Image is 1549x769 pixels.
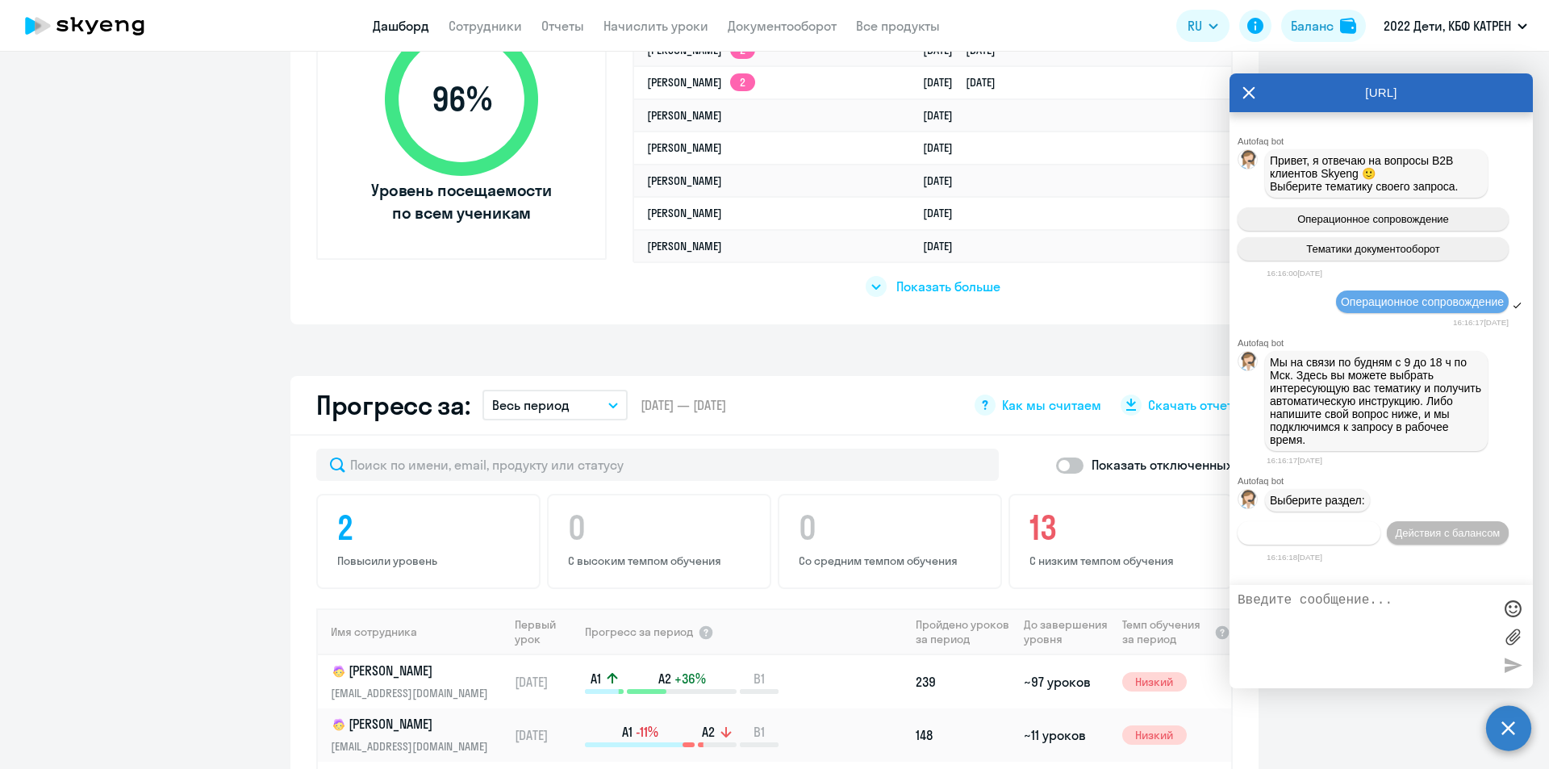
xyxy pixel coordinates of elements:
p: [PERSON_NAME] [331,662,497,681]
a: [DATE] [923,108,966,123]
span: A1 [622,723,633,741]
time: 16:16:18[DATE] [1267,553,1322,562]
td: 239 [909,655,1017,708]
span: Низкий [1122,672,1187,692]
button: Операционное сопровождение [1238,207,1509,231]
h4: 2 [337,508,524,547]
a: Отчеты [541,18,584,34]
img: bot avatar [1238,150,1259,173]
img: child [331,663,347,679]
a: [PERSON_NAME]2 [647,75,755,90]
time: 16:16:17[DATE] [1453,318,1509,327]
th: Имя сотрудника [318,608,508,655]
img: balance [1340,18,1356,34]
td: [DATE] [508,655,583,708]
p: [EMAIL_ADDRESS][DOMAIN_NAME] [331,738,497,755]
span: [DATE] — [DATE] [641,396,726,414]
img: bot avatar [1238,352,1259,375]
img: bot avatar [1238,490,1259,513]
span: Низкий [1122,725,1187,745]
button: Действия по сотрудникам [1238,521,1380,545]
p: С низким темпом обучения [1029,554,1217,568]
a: [DATE][DATE] [923,75,1008,90]
div: Баланс [1291,16,1334,36]
a: child[PERSON_NAME][EMAIL_ADDRESS][DOMAIN_NAME] [331,715,507,755]
button: Балансbalance [1281,10,1366,42]
span: 96 % [369,80,554,119]
a: [DATE][DATE] [923,43,1008,57]
time: 16:16:17[DATE] [1267,456,1322,465]
span: A2 [658,670,671,688]
span: RU [1188,16,1202,36]
p: Показать отключенных [1092,455,1233,474]
a: [PERSON_NAME] [647,108,722,123]
time: 16:16:00[DATE] [1267,269,1322,278]
label: Лимит 10 файлов [1501,625,1525,649]
a: Все продукты [856,18,940,34]
p: [PERSON_NAME] [331,715,497,734]
h2: Прогресс за: [316,389,470,421]
a: Дашборд [373,18,429,34]
td: [DATE] [508,708,583,762]
span: B1 [754,670,765,688]
span: Показать больше [896,278,1000,295]
th: Пройдено уроков за период [909,608,1017,655]
span: Привет, я отвечаю на вопросы B2B клиентов Skyeng 🙂 Выберите тематику своего запроса. [1270,154,1459,193]
a: [DATE] [923,173,966,188]
a: Документооборот [728,18,837,34]
a: Сотрудники [449,18,522,34]
td: ~11 уроков [1017,708,1115,762]
a: child[PERSON_NAME][EMAIL_ADDRESS][DOMAIN_NAME] [331,662,507,702]
button: RU [1176,10,1230,42]
span: Темп обучения за период [1122,617,1209,646]
a: [PERSON_NAME] [647,173,722,188]
span: +36% [674,670,706,688]
a: [PERSON_NAME] [647,206,722,220]
span: Операционное сопровождение [1297,213,1449,225]
span: Скачать отчет [1148,396,1233,414]
button: Весь период [482,390,628,420]
span: Мы на связи по будням с 9 до 18 ч по Мск. Здесь вы можете выбрать интересующую вас тематику и пол... [1270,356,1484,446]
span: Действия с балансом [1395,527,1500,539]
th: До завершения уровня [1017,608,1115,655]
a: [PERSON_NAME] [647,239,722,253]
div: Autofaq bot [1238,136,1533,146]
span: Выберите раздел: [1270,494,1365,507]
input: Поиск по имени, email, продукту или статусу [316,449,999,481]
p: [EMAIL_ADDRESS][DOMAIN_NAME] [331,684,497,702]
button: Тематики документооборот [1238,237,1509,261]
p: Весь период [492,395,570,415]
span: Операционное сопровождение [1341,295,1504,308]
span: Действия по сотрудникам [1246,527,1372,539]
span: B1 [754,723,765,741]
button: 2022 Дети, КБФ КАТРЕН [1376,6,1535,45]
a: [DATE] [923,206,966,220]
span: Как мы считаем [1002,396,1101,414]
h4: 13 [1029,508,1217,547]
a: [DATE] [923,140,966,155]
span: Уровень посещаемости по всем ученикам [369,179,554,224]
div: Autofaq bot [1238,338,1533,348]
span: Прогресс за период [585,625,693,639]
a: [PERSON_NAME]2 [647,43,755,57]
button: Действия с балансом [1387,521,1509,545]
span: A1 [591,670,601,688]
a: [DATE] [923,239,966,253]
td: 148 [909,708,1017,762]
p: Повысили уровень [337,554,524,568]
span: -11% [636,723,658,741]
div: Autofaq bot [1238,476,1533,486]
p: 2022 Дети, КБФ КАТРЕН [1384,16,1511,36]
a: Начислить уроки [603,18,708,34]
span: Тематики документооборот [1306,243,1440,255]
td: ~97 уроков [1017,655,1115,708]
img: child [331,717,347,733]
a: [PERSON_NAME] [647,140,722,155]
span: A2 [702,723,715,741]
app-skyeng-badge: 2 [730,73,755,91]
th: Первый урок [508,608,583,655]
